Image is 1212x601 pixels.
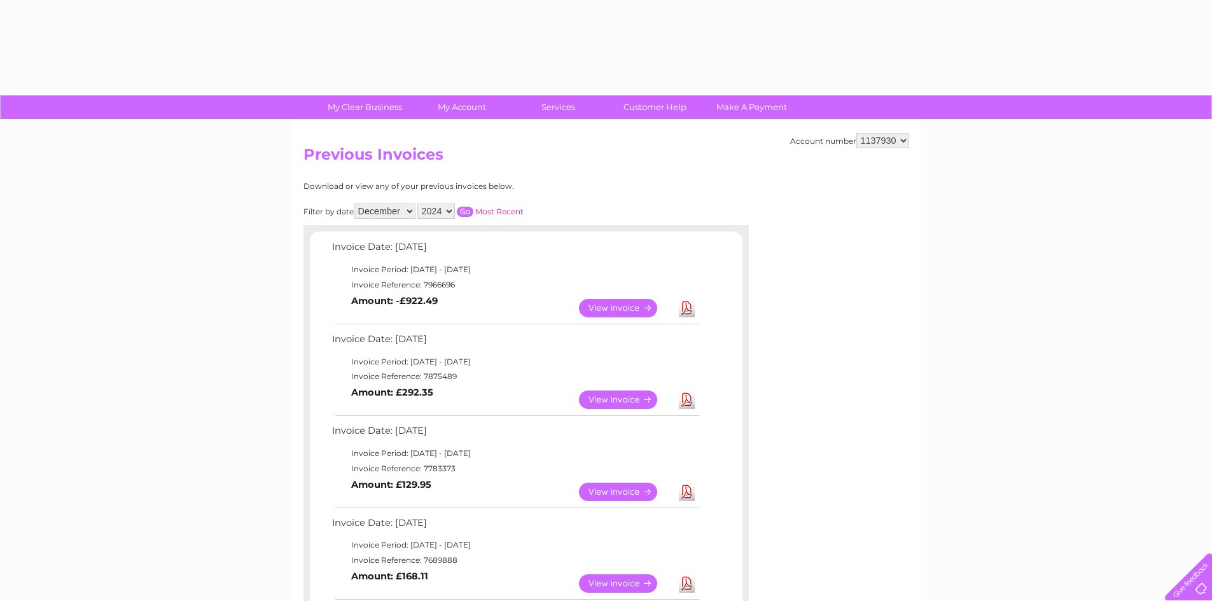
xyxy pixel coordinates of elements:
[409,95,514,119] a: My Account
[329,515,701,538] td: Invoice Date: [DATE]
[303,204,637,219] div: Filter by date
[579,483,672,501] a: View
[699,95,804,119] a: Make A Payment
[679,299,695,317] a: Download
[790,133,909,148] div: Account number
[603,95,707,119] a: Customer Help
[303,146,909,170] h2: Previous Invoices
[679,390,695,409] a: Download
[329,537,701,553] td: Invoice Period: [DATE] - [DATE]
[506,95,611,119] a: Services
[351,479,431,490] b: Amount: £129.95
[579,574,672,593] a: View
[329,277,701,293] td: Invoice Reference: 7966696
[329,331,701,354] td: Invoice Date: [DATE]
[329,238,701,262] td: Invoice Date: [DATE]
[303,182,637,191] div: Download or view any of your previous invoices below.
[579,299,672,317] a: View
[579,390,672,409] a: View
[475,207,524,216] a: Most Recent
[329,422,701,446] td: Invoice Date: [DATE]
[679,574,695,593] a: Download
[679,483,695,501] a: Download
[329,553,701,568] td: Invoice Reference: 7689888
[329,446,701,461] td: Invoice Period: [DATE] - [DATE]
[329,354,701,370] td: Invoice Period: [DATE] - [DATE]
[351,295,438,307] b: Amount: -£922.49
[329,461,701,476] td: Invoice Reference: 7783373
[329,369,701,384] td: Invoice Reference: 7875489
[329,262,701,277] td: Invoice Period: [DATE] - [DATE]
[351,570,428,582] b: Amount: £168.11
[351,387,433,398] b: Amount: £292.35
[312,95,417,119] a: My Clear Business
